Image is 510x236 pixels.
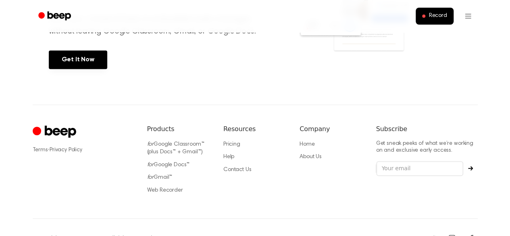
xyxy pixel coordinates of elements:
i: for [147,175,154,180]
a: About Us [300,154,322,160]
button: Record [416,8,453,25]
input: Your email [376,161,463,176]
a: Help [223,154,234,160]
a: Cruip [33,124,78,140]
button: Subscribe [463,166,478,171]
a: Privacy Policy [50,147,82,153]
a: forGmail™ [147,175,173,180]
i: for [147,142,154,147]
a: forGoogle Classroom™ (plus Docs™ + Gmail™) [147,142,204,155]
a: Web Recorder [147,188,183,193]
span: Record [429,13,447,20]
p: Get sneak peeks of what we’re working on and exclusive early access. [376,140,478,155]
a: Contact Us [223,167,251,173]
h6: Company [300,124,363,134]
a: Beep [33,8,78,24]
a: forGoogle Docs™ [147,162,190,168]
h6: Products [147,124,210,134]
a: Terms [33,147,48,153]
h6: Resources [223,124,287,134]
a: Get It Now [49,50,107,69]
a: Home [300,142,314,147]
button: Open menu [458,6,478,26]
h6: Subscribe [376,124,478,134]
div: · [33,146,134,154]
i: for [147,162,154,168]
a: Pricing [223,142,240,147]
